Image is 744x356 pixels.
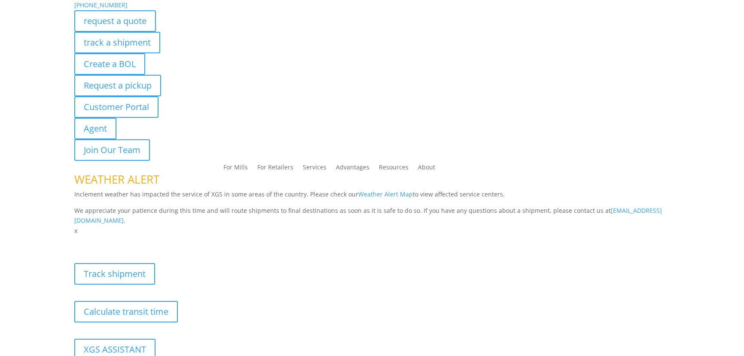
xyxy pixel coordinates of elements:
[74,10,156,32] a: request a quote
[74,263,155,285] a: Track shipment
[336,164,369,174] a: Advantages
[379,164,409,174] a: Resources
[74,226,670,236] p: x
[74,75,161,96] a: Request a pickup
[74,172,159,187] span: WEATHER ALERT
[303,164,326,174] a: Services
[74,139,150,161] a: Join Our Team
[74,96,159,118] a: Customer Portal
[74,53,145,75] a: Create a BOL
[74,237,266,246] b: Visibility, transparency, and control for your entire supply chain.
[74,118,116,139] a: Agent
[74,1,128,9] a: [PHONE_NUMBER]
[223,164,248,174] a: For Mills
[74,189,670,206] p: Inclement weather has impacted the service of XGS in some areas of the country. Please check our ...
[257,164,293,174] a: For Retailers
[74,301,178,322] a: Calculate transit time
[418,164,435,174] a: About
[74,32,160,53] a: track a shipment
[74,206,670,226] p: We appreciate your patience during this time and will route shipments to final destinations as so...
[358,190,413,198] a: Weather Alert Map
